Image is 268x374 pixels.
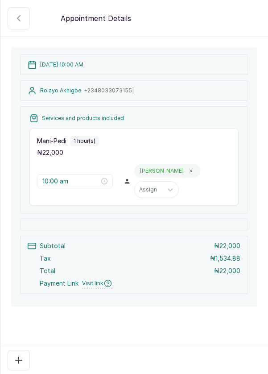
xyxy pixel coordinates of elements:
[40,61,83,68] p: [DATE] 10:00 AM
[61,13,131,24] p: Appointment Details
[82,279,112,288] span: Visit link
[42,176,99,186] input: Select time
[40,266,55,275] p: Total
[40,254,51,263] p: Tax
[40,241,66,250] p: Subtotal
[40,279,78,288] span: Payment Link
[40,87,134,94] p: Rolayo Akhigbe ·
[84,87,134,94] span: +234 8033073155 |
[214,266,240,275] p: ₦
[42,149,63,156] span: 22,000
[219,267,240,274] span: 22,000
[74,137,95,145] p: 1 hour(s)
[214,241,240,250] p: ₦
[42,115,124,122] p: Services and products included
[140,167,184,175] p: [PERSON_NAME]
[37,148,63,157] p: ₦
[210,254,240,263] p: ₦
[37,137,66,145] p: Mani-Pedi
[219,242,240,249] span: 22,000
[215,254,240,262] span: 1,534.88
